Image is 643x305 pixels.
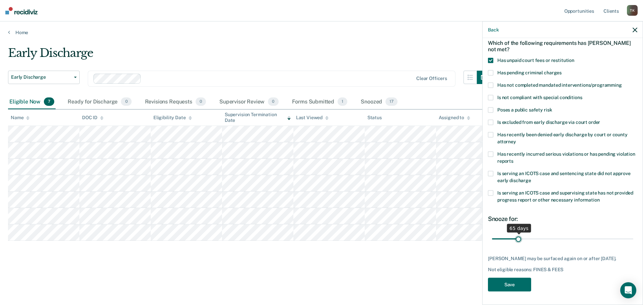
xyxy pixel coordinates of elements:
span: Has recently incurred serious violations or has pending violation reports [497,151,635,163]
div: Snooze for: [488,215,637,222]
div: Clear officers [416,76,447,81]
span: 7 [44,97,54,106]
span: 0 [196,97,206,106]
div: Eligibility Date [153,115,192,121]
div: Revisions Requests [144,95,207,109]
div: Forms Submitted [291,95,349,109]
span: Has recently been denied early discharge by court or county attorney [497,132,628,144]
span: 0 [268,97,278,106]
span: Is serving an ICOTS case and sentencing state did not approve early discharge [497,170,630,183]
span: Early Discharge [11,74,71,80]
div: T K [627,5,638,16]
div: Eligible Now [8,95,56,109]
img: Recidiviz [5,7,38,14]
div: Not eligible reasons: FINES & FEES [488,267,637,273]
span: 0 [121,97,131,106]
div: Name [11,115,29,121]
span: Has not completed mandated interventions/programming [497,82,622,87]
button: Save [488,278,531,291]
span: Is serving an ICOTS case and supervising state has not provided progress report or other necessar... [497,190,633,202]
div: Which of the following requirements has [PERSON_NAME] not met? [488,34,637,58]
span: 1 [338,97,347,106]
span: Has pending criminal charges [497,70,562,75]
div: [PERSON_NAME] may be surfaced again on or after [DATE]. [488,255,637,261]
div: Assigned to [439,115,470,121]
div: Early Discharge [8,46,490,65]
div: Last Viewed [296,115,329,121]
span: Is excluded from early discharge via court order [497,119,600,125]
div: Status [367,115,382,121]
div: Supervision Termination Date [225,112,291,123]
div: 65 days [507,224,531,232]
div: Ready for Discharge [66,95,133,109]
div: Snoozed [359,95,399,109]
span: Has unpaid court fees or restitution [497,57,574,63]
span: Is not compliant with special conditions [497,94,582,100]
span: Poses a public safety risk [497,107,552,112]
span: 17 [385,97,398,106]
button: Back [488,27,499,32]
a: Home [8,29,635,35]
div: Open Intercom Messenger [620,282,636,298]
div: DOC ID [82,115,103,121]
div: Supervisor Review [218,95,280,109]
